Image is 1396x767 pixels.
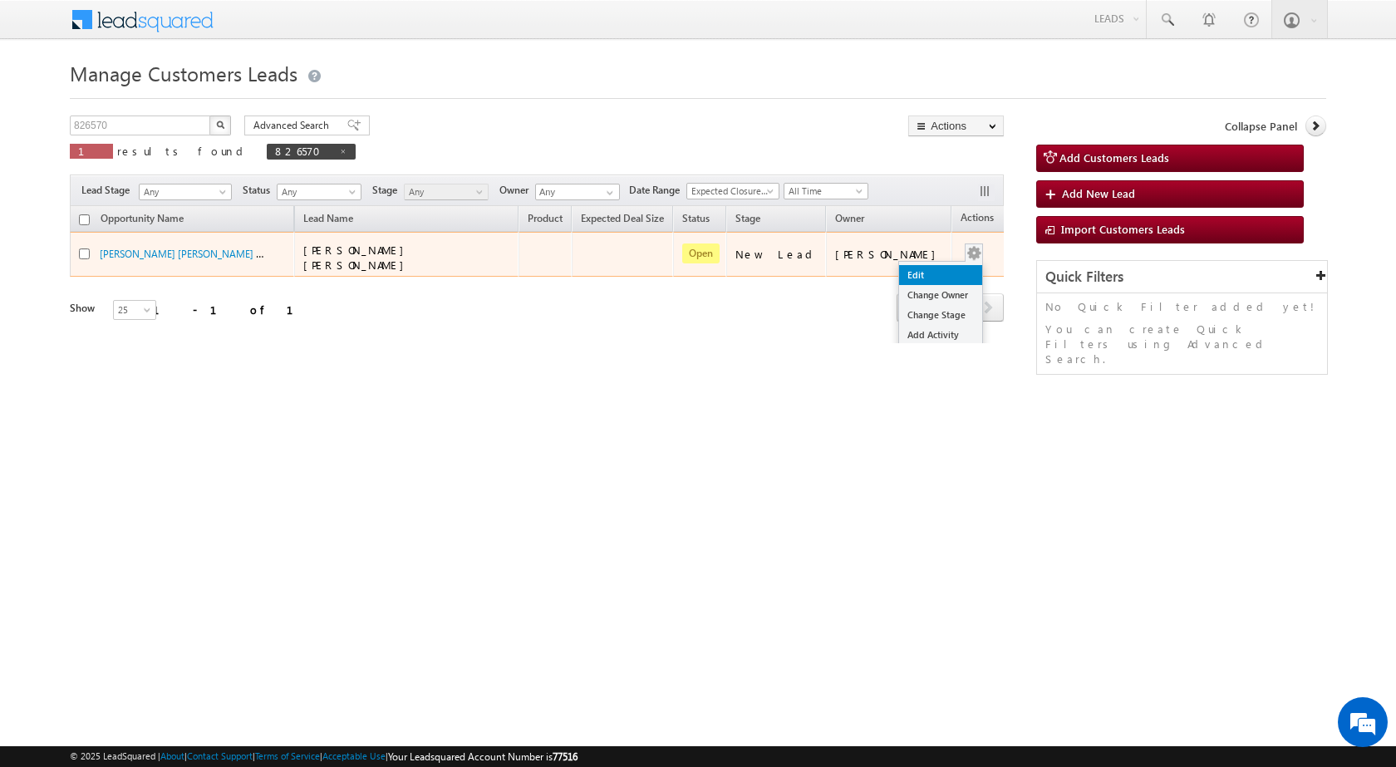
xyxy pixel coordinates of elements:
span: Expected Closure Date [687,184,774,199]
span: [PERSON_NAME] [PERSON_NAME] [303,243,412,272]
span: Add New Lead [1062,186,1135,200]
p: No Quick Filter added yet! [1045,299,1319,314]
span: Any [405,184,484,199]
a: prev [897,295,927,322]
span: Product [528,212,563,224]
a: Any [404,184,489,200]
span: 826570 [275,144,331,158]
span: Opportunity Name [101,212,184,224]
span: next [973,293,1004,322]
a: Any [139,184,232,200]
span: Open [682,243,720,263]
span: 77516 [553,750,578,763]
div: Show [70,301,100,316]
p: You can create Quick Filters using Advanced Search. [1045,322,1319,366]
a: Acceptable Use [322,750,386,761]
div: [PERSON_NAME] [835,247,944,262]
a: next [973,295,1004,322]
span: 25 [114,302,158,317]
a: [PERSON_NAME] [PERSON_NAME] - Customers Leads [100,246,336,260]
input: Check all records [79,214,90,225]
span: Stage [735,212,760,224]
span: Any [278,184,356,199]
a: Opportunity Name [92,209,192,231]
a: 25 [113,300,156,320]
a: Edit [899,265,982,285]
div: Quick Filters [1037,261,1327,293]
span: Any [140,184,226,199]
a: Status [674,209,718,231]
span: Status [243,183,277,198]
a: All Time [784,183,868,199]
span: Stage [372,183,404,198]
span: Lead Name [295,209,361,231]
span: Lead Stage [81,183,136,198]
span: Add Customers Leads [1059,150,1169,165]
div: 1 - 1 of 1 [153,300,313,319]
a: Expected Deal Size [573,209,672,231]
a: Show All Items [597,184,618,201]
span: All Time [784,184,863,199]
a: Change Owner [899,285,982,305]
div: New Lead [735,247,818,262]
a: Terms of Service [255,750,320,761]
a: Contact Support [187,750,253,761]
input: Type to Search [535,184,620,200]
span: Date Range [629,183,686,198]
span: Actions [952,209,1002,230]
a: Expected Closure Date [686,183,779,199]
a: About [160,750,184,761]
span: Your Leadsquared Account Number is [388,750,578,763]
img: Search [216,120,224,129]
span: Advanced Search [253,118,334,133]
span: results found [117,144,249,158]
span: Owner [499,183,535,198]
a: Add Activity [899,325,982,345]
span: © 2025 LeadSquared | | | | | [70,749,578,765]
span: Collapse Panel [1225,119,1297,134]
a: Change Stage [899,305,982,325]
span: Owner [835,212,864,224]
button: Actions [908,116,1004,136]
span: Manage Customers Leads [70,60,297,86]
span: prev [897,293,927,322]
a: Stage [727,209,769,231]
span: Expected Deal Size [581,212,664,224]
span: Import Customers Leads [1061,222,1185,236]
span: 1 [78,144,105,158]
a: Any [277,184,361,200]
